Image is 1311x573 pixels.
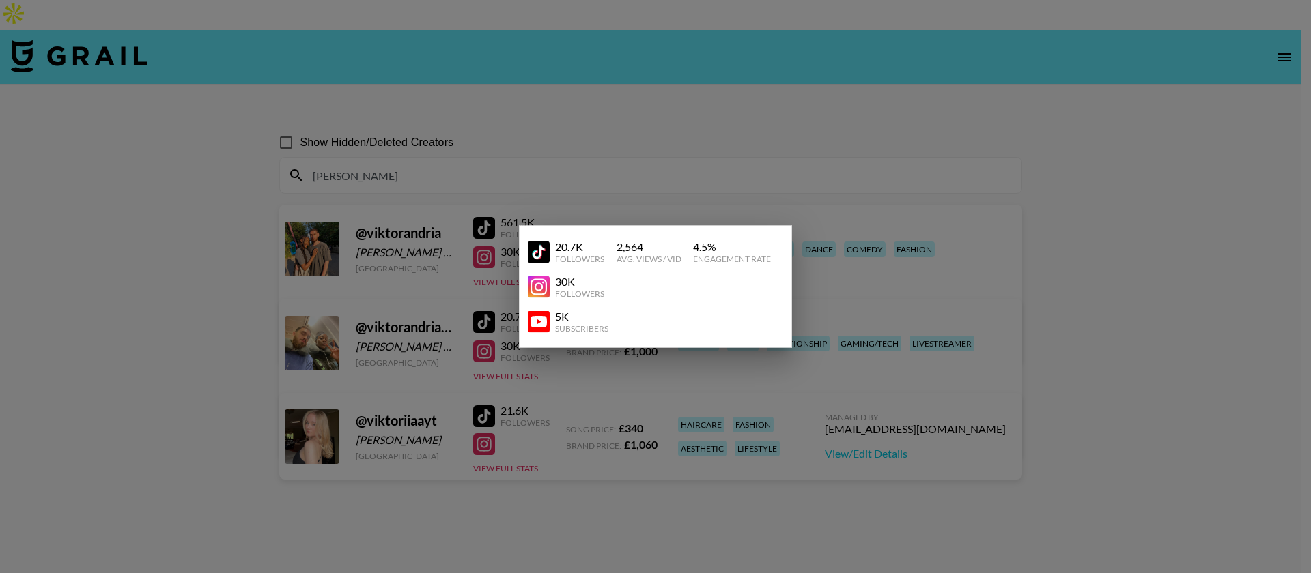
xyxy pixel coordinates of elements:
div: 30K [555,275,604,289]
div: Subscribers [555,323,608,334]
div: Engagement Rate [693,254,771,264]
div: 2,564 [617,240,681,254]
div: 4.5 % [693,240,771,254]
div: 5K [555,310,608,323]
div: Followers [555,254,604,264]
div: 20.7K [555,240,604,254]
img: YouTube [528,241,550,263]
img: YouTube [528,276,550,297]
img: YouTube [528,310,550,332]
div: Followers [555,289,604,299]
div: Avg. Views / Vid [617,254,681,264]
